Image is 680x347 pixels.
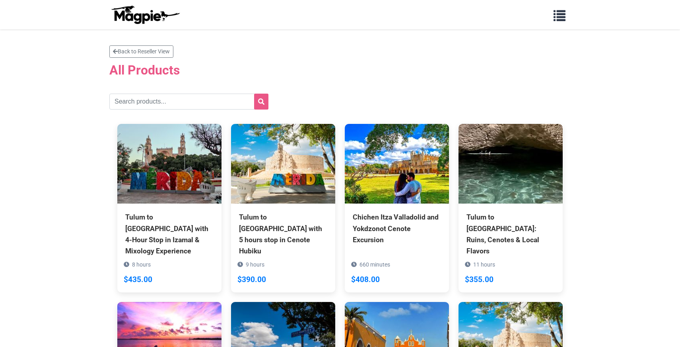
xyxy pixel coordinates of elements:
div: $408.00 [351,274,380,286]
span: 9 hours [246,261,264,268]
img: Tulum to Mérida: Ruins, Cenotes & Local Flavors [459,124,563,204]
a: Back to Reseller View [109,45,173,58]
div: Tulum to [GEOGRAPHIC_DATA] with 4-Hour Stop in Izamal & Mixology Experience [125,212,214,257]
a: Chichen Itza Valladolid and Yokdzonot Cenote Excursion 660 minutes $408.00 [345,124,449,281]
div: $390.00 [237,274,266,286]
img: Chichen Itza Valladolid and Yokdzonot Cenote Excursion [345,124,449,204]
a: Tulum to [GEOGRAPHIC_DATA] with 4-Hour Stop in Izamal & Mixology Experience 8 hours $435.00 [117,124,221,292]
img: logo-ab69f6fb50320c5b225c76a69d11143b.png [109,5,181,24]
div: Tulum to [GEOGRAPHIC_DATA] with 5 hours stop in Cenote Hubiku [239,212,327,257]
span: 8 hours [132,261,151,268]
div: Tulum to [GEOGRAPHIC_DATA]: Ruins, Cenotes & Local Flavors [466,212,555,257]
div: Chichen Itza Valladolid and Yokdzonot Cenote Excursion [353,212,441,245]
input: Search products... [109,94,268,110]
img: Tulum to Mérida with 4-Hour Stop in Izamal & Mixology Experience [117,124,221,204]
div: $355.00 [465,274,493,286]
img: Tulum to Mérida with 5 hours stop in Cenote Hubiku [231,124,335,204]
div: $435.00 [124,274,152,286]
h2: All Products [109,63,571,78]
span: 660 minutes [359,261,390,268]
a: Tulum to [GEOGRAPHIC_DATA]: Ruins, Cenotes & Local Flavors 11 hours $355.00 [459,124,563,292]
a: Tulum to [GEOGRAPHIC_DATA] with 5 hours stop in Cenote Hubiku 9 hours $390.00 [231,124,335,292]
span: 11 hours [473,261,495,268]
